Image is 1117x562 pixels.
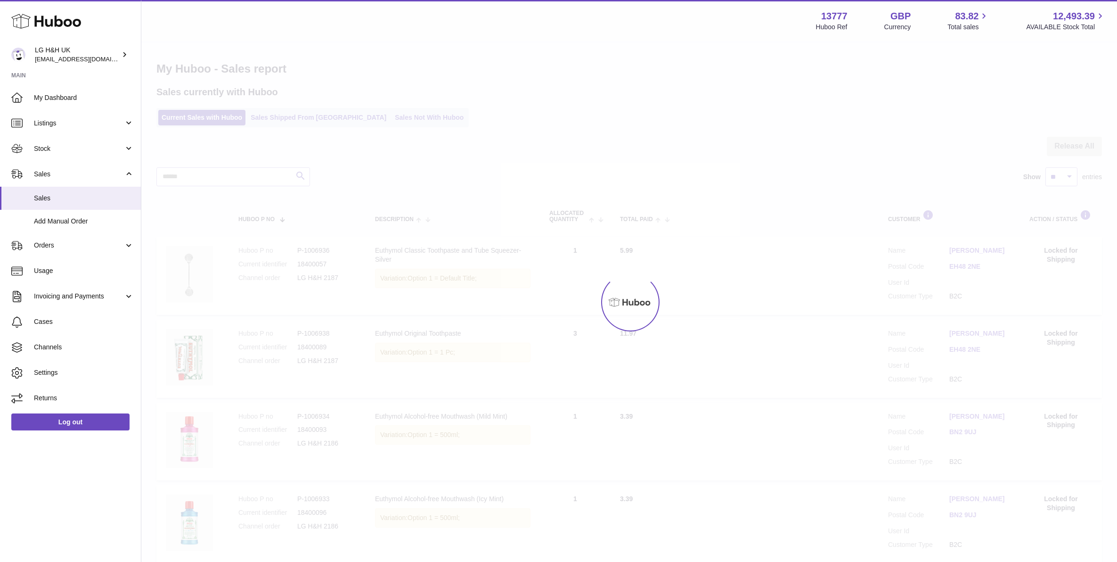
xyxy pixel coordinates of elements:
div: LG H&H UK [35,46,120,64]
span: AVAILABLE Stock Total [1026,23,1106,32]
span: Usage [34,266,134,275]
span: Invoicing and Payments [34,292,124,301]
span: 12,493.39 [1053,10,1095,23]
span: Settings [34,368,134,377]
span: Orders [34,241,124,250]
span: Add Manual Order [34,217,134,226]
div: Currency [884,23,911,32]
strong: GBP [890,10,911,23]
img: veechen@lghnh.co.uk [11,48,25,62]
span: 83.82 [955,10,978,23]
span: My Dashboard [34,93,134,102]
a: Log out [11,413,130,430]
span: Channels [34,343,134,352]
span: Listings [34,119,124,128]
a: 83.82 Total sales [947,10,989,32]
span: [EMAIL_ADDRESS][DOMAIN_NAME] [35,55,139,63]
span: Returns [34,394,134,403]
div: Huboo Ref [816,23,848,32]
span: Sales [34,194,134,203]
a: 12,493.39 AVAILABLE Stock Total [1026,10,1106,32]
strong: 13777 [821,10,848,23]
span: Stock [34,144,124,153]
span: Sales [34,170,124,179]
span: Cases [34,317,134,326]
span: Total sales [947,23,989,32]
